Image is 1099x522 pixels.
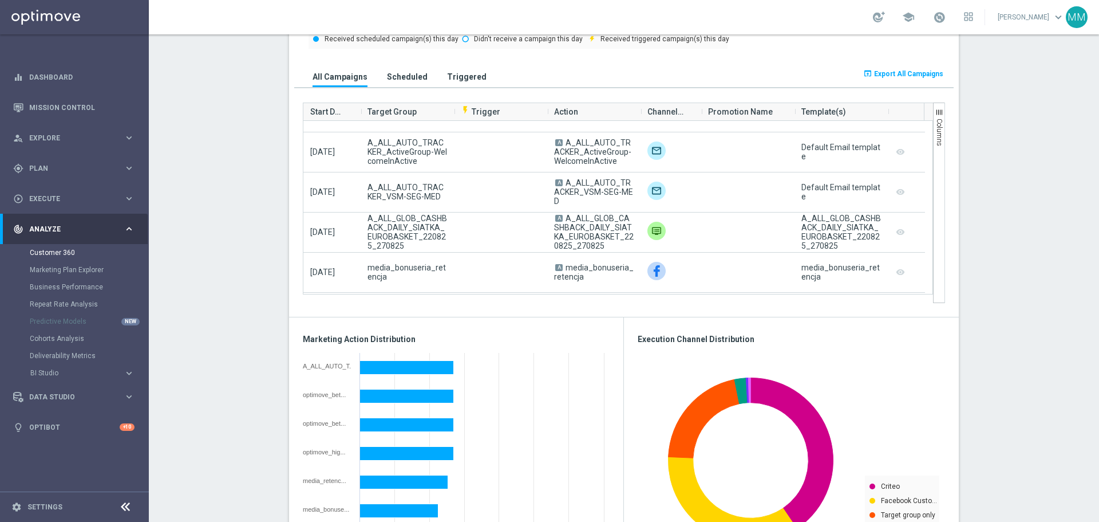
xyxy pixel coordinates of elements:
i: keyboard_arrow_right [124,223,135,234]
span: A_ALL_AUTO_TRACKER_ActiveGroup-WelcomeInActive [367,138,447,166]
button: open_in_browser Export All Campaigns [861,66,945,82]
span: A_ALL_AUTO_TRACKER_VSM-SEG-MED [367,183,447,201]
span: Trigger [461,107,500,116]
i: open_in_browser [863,69,872,78]
img: Private message [647,222,666,240]
span: A [555,264,563,271]
i: person_search [13,133,23,143]
button: Mission Control [13,103,135,112]
a: Mission Control [29,92,135,123]
a: Settings [27,504,62,511]
div: Customer 360 [30,244,148,261]
a: Optibot [29,412,120,442]
a: Customer 360 [30,248,119,257]
button: play_circle_outline Execute keyboard_arrow_right [13,194,135,203]
button: Scheduled [384,66,430,87]
span: Start Date [310,100,345,123]
span: keyboard_arrow_down [1052,11,1065,23]
i: play_circle_outline [13,194,23,204]
a: Repeat Rate Analysis [30,300,119,309]
div: Marketing Plan Explorer [30,261,148,278]
button: person_search Explore keyboard_arrow_right [13,134,135,143]
span: A_ALL_GLOB_CASHBACK_DAILY_SIATKA_EUROBASKET_220825_270825 [554,214,634,250]
div: BI Studio keyboard_arrow_right [30,368,135,378]
h3: Scheduled [387,72,428,82]
button: gps_fixed Plan keyboard_arrow_right [13,164,135,173]
i: lightbulb [13,422,23,433]
span: Channel(s) [647,100,685,123]
div: A_ALL_GLOB_CASHBACK_DAILY_SIATKA_EUROBASKET_220825_270825 [801,214,881,250]
button: Data Studio keyboard_arrow_right [13,393,135,402]
img: Target group only [647,182,666,200]
span: A [555,139,563,146]
div: Explore [13,133,124,143]
h3: Marketing Action Distribution [303,334,610,344]
span: Columns [935,119,943,146]
div: optimove_high_value [303,449,351,456]
span: Execute [29,195,124,202]
div: optimove_bet_1D_plus [303,420,351,427]
div: Business Performance [30,278,148,296]
text: Received scheduled campaign(s) this day [325,35,458,43]
i: keyboard_arrow_right [124,163,135,174]
div: Repeat Rate Analysis [30,296,148,313]
a: Deliverability Metrics [30,351,119,360]
div: optimove_bet_14D_and_reg_30D [303,391,351,398]
button: Triggered [444,66,489,87]
div: media_bonuseria_retencja [303,506,351,513]
a: Dashboard [29,62,135,92]
span: media_bonuseria_retencja [554,263,634,281]
i: keyboard_arrow_right [124,391,135,402]
span: Plan [29,165,124,172]
h3: Triggered [447,72,487,82]
h3: Execution Channel Distribution [638,334,945,344]
a: Marketing Plan Explorer [30,265,119,274]
h3: All Campaigns [313,72,367,82]
button: track_changes Analyze keyboard_arrow_right [13,225,135,234]
div: A_ALL_AUTO_TRACKER_VSM-SEG-MED [303,363,351,370]
span: Action [554,100,578,123]
div: +10 [120,423,135,431]
text: Didn't receive a campaign this day [474,35,583,43]
span: Target Group [367,100,417,123]
div: Analyze [13,224,124,234]
i: flash_on [461,105,470,115]
text: Received triggered campaign(s) this day [600,35,729,43]
span: A_ALL_GLOB_CASHBACK_DAILY_SIATKA_EUROBASKET_220825_270825 [367,214,447,250]
span: Explore [29,135,124,142]
button: equalizer Dashboard [13,73,135,82]
img: Target group only [647,142,666,160]
div: Default Email template [801,183,881,201]
i: gps_fixed [13,163,23,174]
text: Criteo [881,482,900,490]
span: A_ALL_AUTO_TRACKER_VSM-SEG-MED [554,178,633,206]
div: Cohorts Analysis [30,330,148,347]
div: Deliverability Metrics [30,347,148,364]
i: settings [11,502,22,512]
div: lightbulb Optibot +10 [13,423,135,432]
div: MM [1066,6,1088,28]
span: media_bonuseria_retencja [367,263,447,281]
div: Execute [13,194,124,204]
div: Data Studio [13,392,124,402]
div: BI Studio [30,364,148,382]
div: media_retencja_1_14 [303,477,351,484]
text: Target group only [881,511,935,519]
span: A [555,215,563,222]
img: Facebook Custom Audience [647,262,666,280]
i: keyboard_arrow_right [124,368,135,379]
span: [DATE] [310,227,335,237]
div: NEW [121,318,140,325]
a: [PERSON_NAME]keyboard_arrow_down [997,9,1066,26]
i: keyboard_arrow_right [124,193,135,204]
span: BI Studio [30,370,112,376]
div: Predictive Models [30,313,148,330]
